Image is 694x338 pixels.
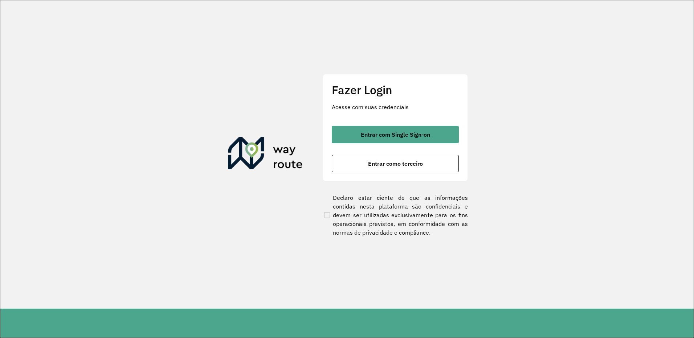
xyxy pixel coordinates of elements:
label: Declaro estar ciente de que as informações contidas nesta plataforma são confidenciais e devem se... [323,193,468,237]
p: Acesse com suas credenciais [332,103,459,111]
span: Entrar com Single Sign-on [361,132,430,137]
h2: Fazer Login [332,83,459,97]
button: button [332,126,459,143]
button: button [332,155,459,172]
img: Roteirizador AmbevTech [228,137,303,172]
span: Entrar como terceiro [368,161,423,166]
